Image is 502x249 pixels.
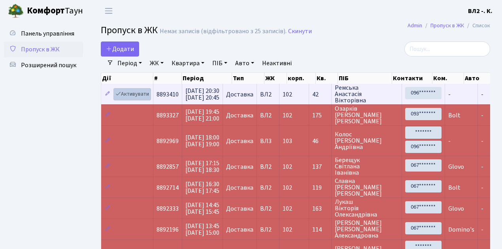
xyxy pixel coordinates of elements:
span: Доставка [226,164,253,170]
span: 102 [283,162,292,171]
span: 175 [312,112,328,119]
span: - [481,137,483,145]
span: Доставка [226,206,253,212]
a: Admin [408,21,422,30]
span: 42 [312,91,328,98]
span: 8892196 [157,225,179,234]
span: ВЛ2 [260,226,276,233]
span: Пропуск в ЖК [21,45,60,54]
a: Додати [101,41,139,57]
span: [DATE] 19:45 [DATE] 21:00 [185,108,219,123]
a: Розширений пошук [4,57,83,73]
img: logo.png [8,3,24,19]
th: Кв. [316,73,338,84]
span: 8892969 [157,137,179,145]
span: 8892714 [157,183,179,192]
span: - [481,183,483,192]
span: [DATE] 13:45 [DATE] 15:00 [185,222,219,237]
span: 102 [283,225,292,234]
th: Дії [101,73,153,84]
span: 119 [312,185,328,191]
span: 46 [312,138,328,144]
a: Період [114,57,145,70]
span: ВЛ2 [260,164,276,170]
span: Панель управління [21,29,74,38]
span: Доставка [226,138,253,144]
span: [DATE] 18:00 [DATE] 19:00 [185,133,219,149]
span: [DATE] 16:30 [DATE] 17:45 [185,180,219,195]
div: Немає записів (відфільтровано з 25 записів). [160,28,287,35]
span: [DATE] 14:45 [DATE] 15:45 [185,201,219,216]
span: ВЛ2 [260,112,276,119]
span: 114 [312,226,328,233]
span: Озарків [PERSON_NAME] [PERSON_NAME] [335,106,398,124]
span: Берещук Світлана Іванівна [335,157,398,176]
span: 102 [283,183,292,192]
span: 8893327 [157,111,179,120]
span: 103 [283,137,292,145]
span: Додати [106,45,134,53]
th: Тип [232,73,264,84]
span: Славна [PERSON_NAME] [PERSON_NAME] [335,178,398,197]
span: - [481,162,483,171]
span: 163 [312,206,328,212]
th: Ком. [432,73,464,84]
a: Пропуск в ЖК [430,21,464,30]
a: Активувати [113,88,151,100]
span: - [481,111,483,120]
span: [PERSON_NAME] [PERSON_NAME] Александровна [335,220,398,239]
span: Лукаш Вікторія Олександрівна [335,199,398,218]
span: 137 [312,164,328,170]
span: - [481,90,483,99]
b: ВЛ2 -. К. [468,7,493,15]
span: - [481,225,483,234]
span: - [481,204,483,213]
a: ПІБ [209,57,230,70]
span: [DATE] 17:15 [DATE] 18:30 [185,159,219,174]
span: Bolt [448,183,460,192]
span: - [448,137,451,145]
span: 102 [283,90,292,99]
th: Контакти [392,73,432,84]
span: 8893410 [157,90,179,99]
a: Квартира [168,57,208,70]
li: Список [464,21,490,30]
span: Доставка [226,185,253,191]
b: Комфорт [27,4,65,17]
a: Пропуск в ЖК [4,41,83,57]
span: Glovo [448,204,464,213]
th: корп. [287,73,316,84]
a: Неактивні [259,57,295,70]
a: Скинути [288,28,312,35]
span: Доставка [226,91,253,98]
a: Авто [232,57,257,70]
span: 102 [283,204,292,213]
span: Ремська Анастасія Вікторівна [335,85,398,104]
a: ЖК [147,57,167,70]
th: ЖК [264,73,287,84]
span: Bolt [448,111,460,120]
th: Авто [464,73,490,84]
span: Розширений пошук [21,61,76,70]
span: ВЛ2 [260,91,276,98]
span: ВЛ3 [260,138,276,144]
span: 8892333 [157,204,179,213]
input: Пошук... [404,41,490,57]
button: Переключити навігацію [99,4,119,17]
span: ВЛ2 [260,185,276,191]
span: 8892857 [157,162,179,171]
span: Пропуск в ЖК [101,23,158,37]
nav: breadcrumb [396,17,502,34]
th: # [153,73,182,84]
span: Колос [PERSON_NAME] Андріївна [335,131,398,150]
a: ВЛ2 -. К. [468,6,493,16]
span: [DATE] 20:30 [DATE] 20:45 [185,87,219,102]
span: Таун [27,4,83,18]
a: Панель управління [4,26,83,41]
span: 102 [283,111,292,120]
span: Glovo [448,162,464,171]
th: Період [182,73,232,84]
span: Доставка [226,226,253,233]
th: ПІБ [338,73,392,84]
span: - [448,90,451,99]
